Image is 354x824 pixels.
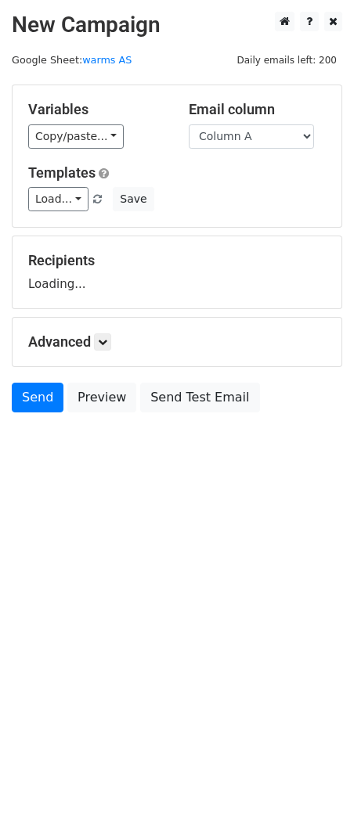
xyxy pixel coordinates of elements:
a: Templates [28,164,96,181]
a: Load... [28,187,88,211]
div: Loading... [28,252,326,293]
button: Save [113,187,154,211]
a: Copy/paste... [28,124,124,149]
small: Google Sheet: [12,54,132,66]
h5: Email column [189,101,326,118]
span: Daily emails left: 200 [231,52,342,69]
h5: Recipients [28,252,326,269]
a: Daily emails left: 200 [231,54,342,66]
h5: Variables [28,101,165,118]
a: Send [12,383,63,412]
a: warms AS [82,54,132,66]
h2: New Campaign [12,12,342,38]
h5: Advanced [28,333,326,351]
a: Send Test Email [140,383,259,412]
a: Preview [67,383,136,412]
